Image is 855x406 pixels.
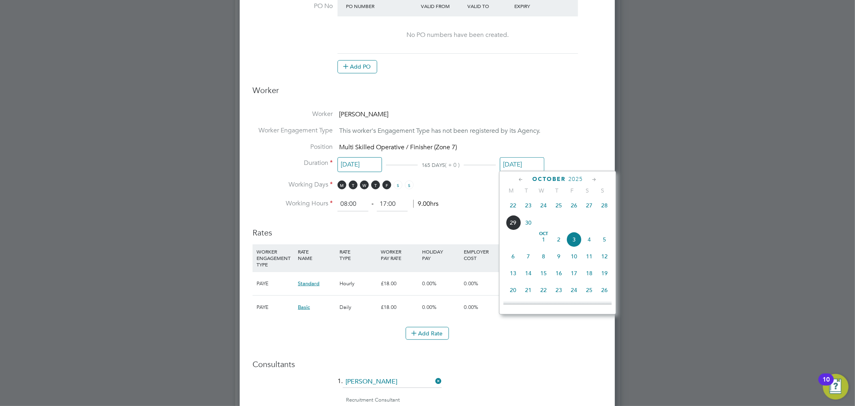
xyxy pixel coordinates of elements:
[536,266,551,281] span: 15
[255,272,296,295] div: PAYE
[536,249,551,264] span: 8
[566,198,582,213] span: 26
[343,376,442,388] input: Search for...
[379,244,420,265] div: WORKER PAY RATE
[521,266,536,281] span: 14
[532,176,566,183] span: October
[255,244,296,272] div: WORKER ENGAGEMENT TYPE
[505,266,521,281] span: 13
[505,282,521,298] span: 20
[420,244,462,265] div: HOLIDAY PAY
[255,296,296,319] div: PAYE
[253,85,602,102] h3: Worker
[597,249,612,264] span: 12
[339,110,388,118] span: [PERSON_NAME]
[566,266,582,281] span: 17
[505,299,521,315] span: 27
[823,374,849,400] button: Open Resource Center, 10 new notifications
[339,143,457,151] span: Multi Skilled Operative / Finisher (Zone 7)
[360,181,369,189] span: W
[519,187,534,194] span: T
[521,249,536,264] span: 7
[394,181,402,189] span: S
[405,181,414,189] span: S
[582,266,597,281] span: 18
[338,181,346,189] span: M
[521,198,536,213] span: 23
[253,159,333,167] label: Duration
[536,198,551,213] span: 24
[505,198,521,213] span: 22
[464,304,478,311] span: 0.00%
[464,280,478,287] span: 0.00%
[505,215,521,230] span: 29
[551,299,566,315] span: 30
[566,249,582,264] span: 10
[338,197,368,211] input: 08:00
[534,187,549,194] span: W
[422,280,437,287] span: 0.00%
[551,198,566,213] span: 25
[521,215,536,230] span: 30
[566,232,582,247] span: 3
[253,2,333,10] label: PO No
[566,282,582,298] span: 24
[549,187,564,194] span: T
[564,187,580,194] span: F
[500,157,544,172] input: Select one
[597,266,612,281] span: 19
[253,219,602,238] h3: Rates
[580,187,595,194] span: S
[371,181,380,189] span: T
[253,126,333,135] label: Worker Engagement Type
[551,266,566,281] span: 16
[382,181,391,189] span: F
[505,249,521,264] span: 6
[551,232,566,247] span: 2
[296,244,337,265] div: RATE NAME
[445,161,460,168] span: ( + 0 )
[582,282,597,298] span: 25
[379,296,420,319] div: £18.00
[338,60,377,73] button: Add PO
[597,198,612,213] span: 28
[298,280,319,287] span: Standard
[379,272,420,295] div: £18.00
[536,232,551,247] span: 1
[346,31,570,39] div: No PO numbers have been created.
[551,249,566,264] span: 9
[582,232,597,247] span: 4
[536,282,551,298] span: 22
[338,157,382,172] input: Select one
[568,176,583,183] span: 2025
[253,143,333,151] label: Position
[338,272,379,295] div: Hourly
[339,127,540,135] span: This worker's Engagement Type has not been registered by its Agency.
[406,327,449,340] button: Add Rate
[422,304,437,311] span: 0.00%
[462,244,503,265] div: EMPLOYER COST
[338,296,379,319] div: Daily
[582,249,597,264] span: 11
[566,299,582,315] span: 31
[298,304,310,311] span: Basic
[503,187,519,194] span: M
[370,200,375,208] span: ‐
[253,181,333,189] label: Working Days
[349,181,358,189] span: T
[551,282,566,298] span: 23
[422,162,445,168] span: 165 DAYS
[536,232,551,236] span: Oct
[338,244,379,265] div: RATE TYPE
[253,376,602,396] li: 1.
[346,396,602,404] div: Recruitment Consultant
[597,232,612,247] span: 5
[521,282,536,298] span: 21
[595,187,610,194] span: S
[823,380,830,390] div: 10
[253,110,333,118] label: Worker
[253,199,333,208] label: Working Hours
[413,200,439,208] span: 9.00hrs
[597,282,612,298] span: 26
[521,299,536,315] span: 28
